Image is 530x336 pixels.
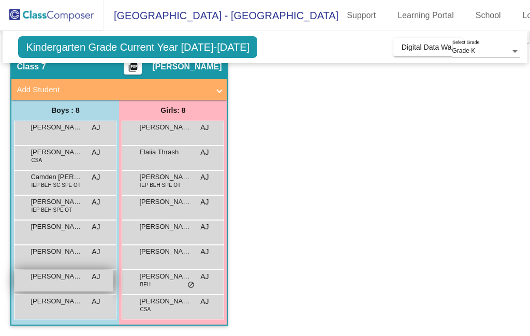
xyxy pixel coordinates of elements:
span: [PERSON_NAME] [139,246,191,257]
span: [PERSON_NAME] [139,271,191,282]
span: AJ [200,222,209,232]
span: AJ [200,271,209,282]
span: Digital Data Wall [402,43,455,51]
span: [PERSON_NAME] [31,296,82,306]
div: Girls: 8 [119,100,227,121]
span: [PERSON_NAME] [139,296,191,306]
span: AJ [92,172,100,183]
span: AJ [92,296,100,307]
span: AJ [200,246,209,257]
span: AJ [200,147,209,158]
mat-panel-title: Add Student [17,84,209,96]
span: [PERSON_NAME] [31,197,82,207]
span: [PERSON_NAME] [31,246,82,257]
div: Boys : 8 [11,100,119,121]
button: Digital Data Wall [393,38,463,56]
span: AJ [92,222,100,232]
mat-expansion-panel-header: Add Student [11,79,227,100]
a: Support [338,7,384,24]
span: AJ [92,197,100,208]
span: Elaiia Thrash [139,147,191,157]
span: BEH [140,281,151,288]
span: [PERSON_NAME] [139,197,191,207]
span: [PERSON_NAME] [139,172,191,182]
span: AJ [92,147,100,158]
span: AJ [200,172,209,183]
span: AJ [200,197,209,208]
span: AJ [92,122,100,133]
span: do_not_disturb_alt [187,281,195,289]
span: CSA [140,305,151,313]
span: [GEOGRAPHIC_DATA] - [GEOGRAPHIC_DATA] [104,7,338,24]
a: School [467,7,509,24]
span: AJ [200,122,209,133]
span: [PERSON_NAME] [31,122,82,133]
span: [PERSON_NAME] [31,271,82,282]
span: Grade K [452,47,476,54]
span: AJ [92,246,100,257]
span: Kindergarten Grade Current Year [DATE]-[DATE] [18,36,257,58]
span: CSA [31,156,42,164]
span: AJ [92,271,100,282]
mat-icon: picture_as_pdf [127,62,139,77]
span: [PERSON_NAME] [139,122,191,133]
span: Camden [PERSON_NAME] [31,172,82,182]
span: [PERSON_NAME] [152,62,222,72]
span: IEP BEH SC SPE OT [31,181,80,189]
span: AJ [200,296,209,307]
a: Learning Portal [389,7,462,24]
button: Print Students Details [124,59,142,75]
span: Class 7 [17,62,46,72]
span: [PERSON_NAME] [31,222,82,232]
span: [PERSON_NAME] [139,222,191,232]
span: IEP BEH SPE OT [31,206,72,214]
span: [PERSON_NAME] [31,147,82,157]
span: IEP BEH SPE OT [140,181,181,189]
